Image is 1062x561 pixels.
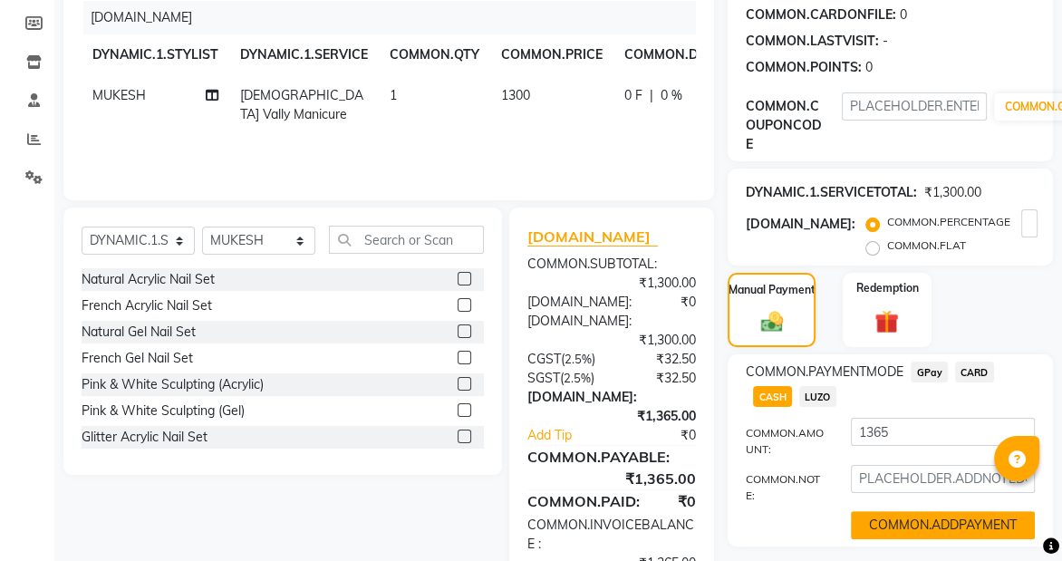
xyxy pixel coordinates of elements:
[887,237,966,254] label: COMMON.FLAT
[514,331,710,350] div: ₹1,300.00
[753,386,792,407] span: CASH
[514,293,645,312] div: [DOMAIN_NAME]:
[855,280,918,296] label: Redemption
[612,350,710,369] div: ₹32.50
[746,97,842,154] div: COMMON.COUPONCODE
[732,471,837,504] label: COMMON.NOTE:
[842,92,987,121] input: PLACEHOLDER.ENTEROFFERCODE
[527,227,658,247] span: [DOMAIN_NAME]
[527,351,561,367] span: CGST
[514,274,710,293] div: ₹1,300.00
[653,490,710,512] div: ₹0
[501,87,530,103] span: 1300
[514,350,612,369] div: ( )
[82,401,245,421] div: Pink & White Sculpting (Gel)
[564,371,591,385] span: 2.5%
[379,34,490,75] th: COMMON.QTY
[527,370,560,386] span: SGST
[82,349,193,368] div: French Gel Nail Set
[82,34,229,75] th: DYNAMIC.1.STYLIST
[746,32,879,51] div: COMMON.LASTVISIT:
[624,86,642,105] span: 0 F
[514,468,710,489] div: ₹1,365.00
[887,214,1010,230] label: COMMON.PERCENTAGE
[613,34,730,75] th: COMMON.DISC
[82,296,212,315] div: French Acrylic Nail Set
[851,418,1035,446] input: PLACEHOLDER.AMOUNT
[514,369,612,388] div: ( )
[565,352,592,366] span: 2.5%
[746,5,896,24] div: COMMON.CARDONFILE:
[645,293,710,312] div: ₹0
[514,490,653,512] div: COMMON.PAID:
[911,362,948,382] span: GPay
[851,465,1035,493] input: PLACEHOLDER.ADDNOTEDOTS
[746,215,855,234] div: [DOMAIN_NAME]:
[82,375,264,394] div: Pink & White Sculpting (Acrylic)
[746,363,903,382] span: COMMON.PAYMENTMODE
[924,183,981,202] div: ₹1,300.00
[82,270,215,289] div: Natural Acrylic Nail Set
[229,34,379,75] th: DYNAMIC.1.SERVICE
[799,386,836,407] span: LUZO
[729,282,816,298] label: Manual Payment
[390,87,397,103] span: 1
[490,34,613,75] th: COMMON.PRICE
[732,425,837,458] label: COMMON.AMOUNT:
[867,307,906,337] img: _gift.svg
[83,1,710,34] div: [DOMAIN_NAME]
[514,312,710,331] div: [DOMAIN_NAME]:
[851,511,1035,539] button: COMMON.ADDPAYMENT
[883,32,888,51] div: -
[82,428,208,447] div: Glitter Acrylic Nail Set
[661,86,682,105] span: 0 %
[612,369,710,388] div: ₹32.50
[746,58,862,77] div: COMMON.POINTS:
[865,58,873,77] div: 0
[514,426,628,445] a: Add Tip
[955,362,994,382] span: CARD
[82,323,196,342] div: Natural Gel Nail Set
[514,516,710,554] div: COMMON.INVOICEBALANCE :
[628,426,710,445] div: ₹0
[240,87,363,122] span: [DEMOGRAPHIC_DATA] Vally Manicure
[900,5,907,24] div: 0
[754,309,790,334] img: _cash.svg
[746,183,917,202] div: DYNAMIC.1.SERVICETOTAL:
[514,407,710,426] div: ₹1,365.00
[329,226,484,254] input: Search or Scan
[514,446,710,468] div: COMMON.PAYABLE:
[514,388,710,407] div: [DOMAIN_NAME]:
[92,87,146,103] span: MUKESH
[514,255,710,274] div: COMMON.SUBTOTAL:
[650,86,653,105] span: |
